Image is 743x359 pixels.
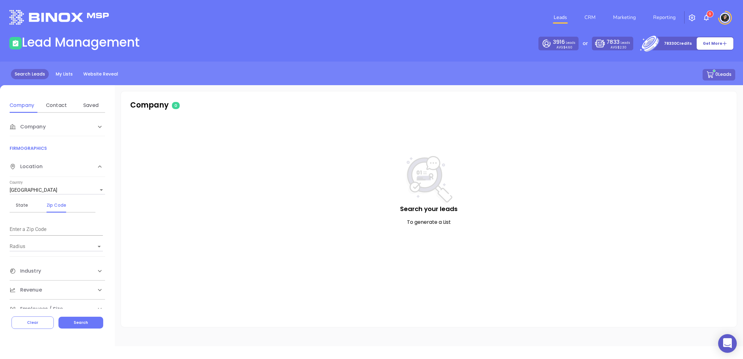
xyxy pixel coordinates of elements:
[664,40,692,47] p: 78330 Credits
[607,38,630,46] p: Leads
[27,320,38,325] span: Clear
[10,157,105,177] div: Location
[553,38,565,46] span: 3916
[12,316,54,329] button: Clear
[44,102,69,109] div: Contact
[10,163,43,170] span: Location
[582,11,598,24] a: CRM
[130,99,298,111] p: Company
[617,45,626,50] span: $2.30
[44,201,69,209] div: Zip Code
[406,156,452,204] img: NoSearch
[553,38,575,46] p: Leads
[10,145,105,152] p: FIRMOGRAPHICS
[720,13,730,23] img: user
[551,11,570,24] a: Leads
[10,286,42,294] span: Revenue
[52,69,76,79] a: My Lists
[10,123,46,131] span: Company
[10,300,105,318] div: Employees / Size
[10,181,23,185] label: Country
[133,204,724,214] p: Search your leads
[703,14,710,21] img: iconNotification
[703,69,735,81] button: 0Leads
[563,45,572,50] span: $4.60
[80,69,122,79] a: Website Reveal
[58,317,103,329] button: Search
[651,11,678,24] a: Reporting
[10,185,105,195] div: [GEOGRAPHIC_DATA]
[10,117,105,136] div: Company
[10,281,105,299] div: Revenue
[696,37,734,50] button: Get More
[79,102,103,109] div: Saved
[22,35,140,50] h1: Lead Management
[11,69,49,79] a: Search Leads
[583,40,588,47] p: or
[10,262,105,280] div: Industry
[707,11,713,17] sup: 9
[611,46,626,49] p: AVG
[74,320,88,325] span: Search
[172,102,180,109] span: 0
[688,14,696,21] img: iconSetting
[10,102,34,109] div: Company
[611,11,638,24] a: Marketing
[95,242,104,251] button: Open
[10,267,41,275] span: Industry
[556,46,572,49] p: AVG
[9,10,109,25] img: logo
[133,219,724,226] p: To generate a List
[709,12,711,16] span: 9
[10,305,63,313] span: Employees / Size
[607,38,619,46] span: 7833
[10,201,34,209] div: State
